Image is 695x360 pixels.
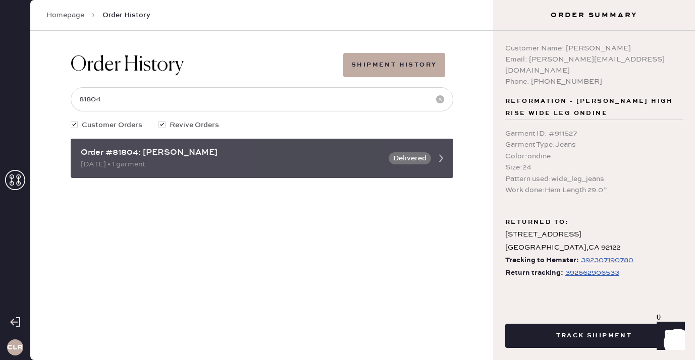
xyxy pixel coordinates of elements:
div: Pattern used : wide_leg_jeans [505,173,683,185]
span: Revive Orders [170,119,219,131]
div: Garment Type : Jeans [505,139,683,150]
div: Color : ondine [505,151,683,162]
div: Order #81804: [PERSON_NAME] [81,147,383,159]
div: [DATE] • 1 garment [81,159,383,170]
span: Customer Orders [82,119,142,131]
h3: CLR [7,344,23,351]
div: [STREET_ADDRESS] [GEOGRAPHIC_DATA] , CA 92122 [505,228,683,254]
a: Track Shipment [505,330,683,340]
span: Tracking to Hemster: [505,254,579,267]
a: 392662906533 [563,267,619,279]
a: Homepage [46,10,84,20]
div: Size : 24 [505,162,683,173]
iframe: Front Chat [647,315,690,358]
div: Email: [PERSON_NAME][EMAIL_ADDRESS][DOMAIN_NAME] [505,54,683,76]
span: Return tracking: [505,267,563,279]
button: Delivered [389,152,431,164]
div: Work done : Hem Length 29.0” [505,185,683,196]
a: 392307190780 [579,254,633,267]
button: Track Shipment [505,324,683,348]
h3: Order Summary [493,10,695,20]
div: https://www.fedex.com/apps/fedextrack/?tracknumbers=392307190780&cntry_code=US [581,254,633,266]
div: Customer Name: [PERSON_NAME] [505,43,683,54]
h1: Order History [71,53,184,77]
span: Returned to: [505,216,569,228]
button: Shipment History [343,53,445,77]
div: https://www.fedex.com/apps/fedextrack/?tracknumbers=392662906533&cntry_code=US [565,267,619,279]
div: Phone: [PHONE_NUMBER] [505,76,683,87]
div: Garment ID : # 911527 [505,128,683,139]
input: Search by order number, customer name, email or phone number [71,87,453,111]
span: Reformation - [PERSON_NAME] high rise wide leg ondine [505,95,683,119]
span: Order History [102,10,150,20]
